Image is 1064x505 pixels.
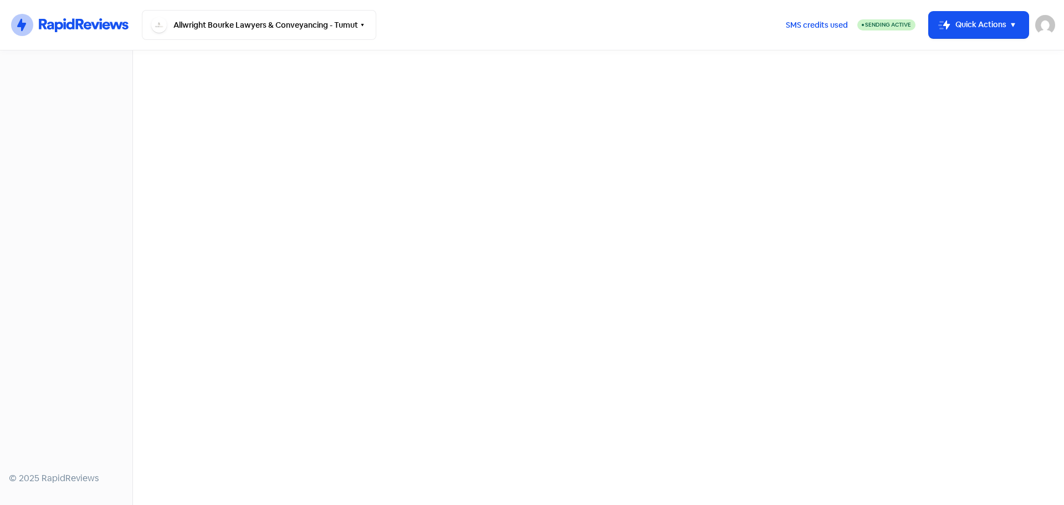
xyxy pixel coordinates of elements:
button: Quick Actions [929,12,1029,38]
span: Sending Active [865,21,911,28]
span: SMS credits used [786,19,848,31]
img: User [1035,15,1055,35]
div: © 2025 RapidReviews [9,472,124,485]
a: Sending Active [857,18,915,32]
button: Allwright Bourke Lawyers & Conveyancing - Tumut [142,10,376,40]
a: SMS credits used [776,18,857,30]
